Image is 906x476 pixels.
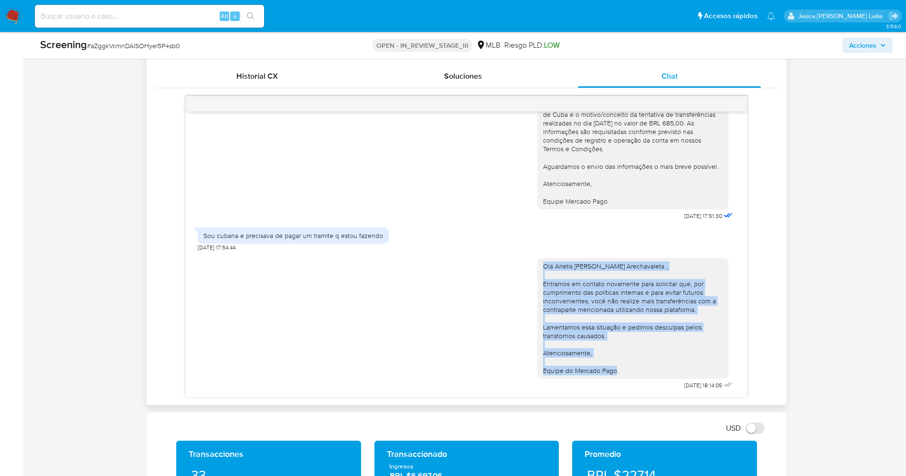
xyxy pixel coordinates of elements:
b: Screening [40,37,87,52]
span: LOW [544,40,560,51]
span: # aZggkVcmnDAISOHyel5P4sb0 [87,41,180,51]
span: Acciones [849,38,876,53]
a: Salir [889,11,899,21]
p: jesica.barrios@mercadolibre.com [798,11,885,21]
span: Chat [661,71,678,82]
span: Alt [221,11,228,21]
input: Buscar usuario o caso... [35,10,264,22]
div: Olá Arletis [PERSON_NAME] Arechavaleta , Entramos em contato novamente para solicitar que, por cu... [543,262,723,374]
span: 3.158.0 [886,22,901,30]
button: search-icon [241,10,260,23]
div: Olá Arletis [PERSON_NAME] Arechavaleta , Com base na atividade registrada em sua conta, precisamo... [543,75,723,206]
span: Soluciones [444,71,482,82]
span: [DATE] 17:51:30 [684,212,722,220]
span: [DATE] 18:14:05 [684,382,722,389]
span: Accesos rápidos [704,11,757,21]
button: Acciones [842,38,893,53]
span: [DATE] 17:54:44 [198,244,235,251]
p: OPEN - IN_REVIEW_STAGE_III [373,39,472,52]
a: Notificaciones [767,12,775,20]
span: s [234,11,236,21]
span: Historial CX [236,71,278,82]
span: Riesgo PLD: [504,40,560,51]
div: MLB [476,40,501,51]
div: Sou cubana e precisava de pagar um tramite q estou fazendo [203,231,383,240]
